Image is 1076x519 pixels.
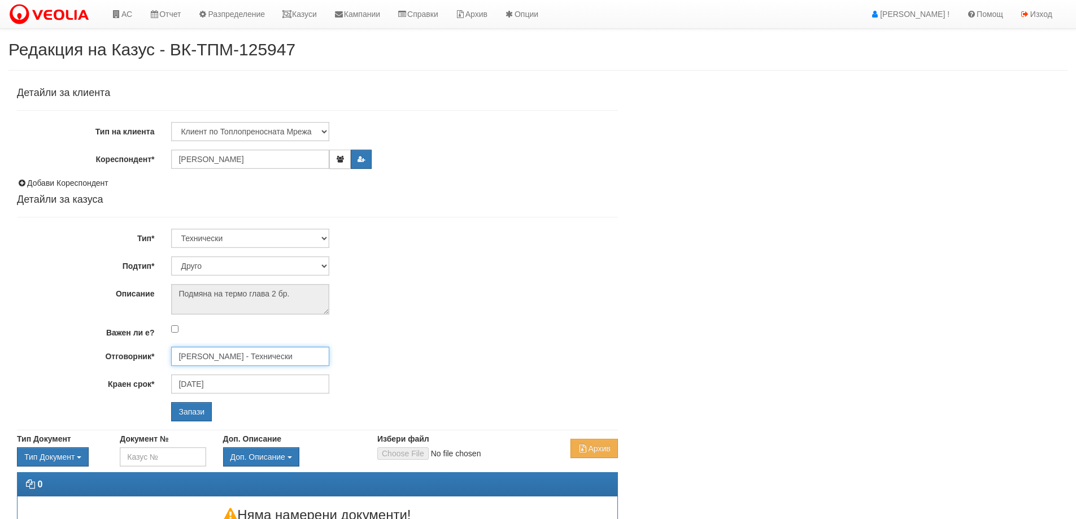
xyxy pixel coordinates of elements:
h2: Редакция на Казус - ВК-ТПМ-125947 [8,40,1068,59]
h4: Детайли за казуса [17,194,618,206]
div: Добави Кореспондент [17,177,618,189]
input: Запази [171,402,212,421]
h4: Детайли за клиента [17,88,618,99]
label: Доп. Описание [223,433,281,444]
div: Двоен клик, за изчистване на избраната стойност. [17,447,103,466]
label: Тип на клиента [8,122,163,137]
label: Описание [8,284,163,299]
label: Важен ли е? [8,323,163,338]
img: VeoliaLogo.png [8,3,94,27]
textarea: Подмяна на термо глава 2 бр. [171,284,329,315]
label: Избери файл [377,433,429,444]
span: Тип Документ [24,452,75,461]
label: Тип Документ [17,433,71,444]
button: Архив [570,439,617,458]
div: Двоен клик, за изчистване на избраната стойност. [223,447,360,466]
label: Краен срок* [8,374,163,390]
label: Кореспондент* [8,150,163,165]
button: Тип Документ [17,447,89,466]
input: ЕГН/Име/Адрес/Аб.№/Парт.№/Тел./Email [171,150,329,169]
span: Доп. Описание [230,452,285,461]
label: Подтип* [8,256,163,272]
button: Доп. Описание [223,447,299,466]
input: Казус № [120,447,206,466]
label: Документ № [120,433,168,444]
strong: 0 [37,479,42,489]
input: Търсене по Име / Имейл [171,347,329,366]
label: Отговорник* [8,347,163,362]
